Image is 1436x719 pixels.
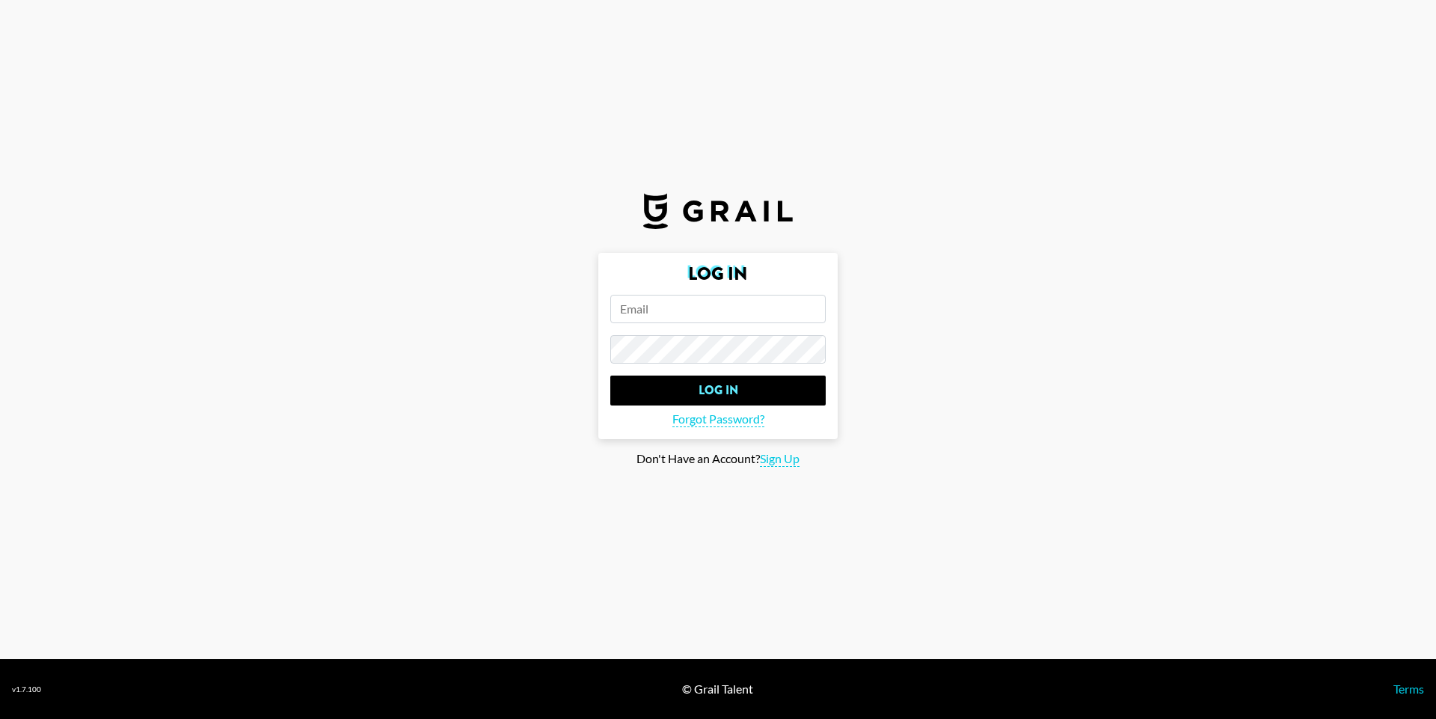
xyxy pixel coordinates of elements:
[12,685,41,694] div: v 1.7.100
[760,451,800,467] span: Sign Up
[610,265,826,283] h2: Log In
[610,295,826,323] input: Email
[682,682,753,697] div: © Grail Talent
[643,193,793,229] img: Grail Talent Logo
[1393,682,1424,696] a: Terms
[672,411,764,427] span: Forgot Password?
[610,376,826,406] input: Log In
[12,451,1424,467] div: Don't Have an Account?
